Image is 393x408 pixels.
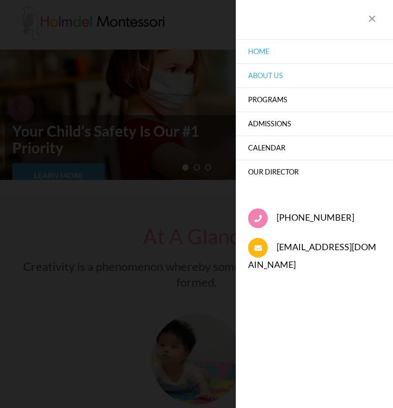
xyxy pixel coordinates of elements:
a: Our Director [236,160,393,184]
a: Admissions [236,112,393,136]
a: Home [236,39,393,63]
a: Calendar [236,136,393,160]
a: Programs [236,87,393,112]
a: [PHONE_NUMBER] [277,212,354,223]
a: About Us [236,63,393,87]
a: [EMAIL_ADDRESS][DOMAIN_NAME] [248,241,376,270]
